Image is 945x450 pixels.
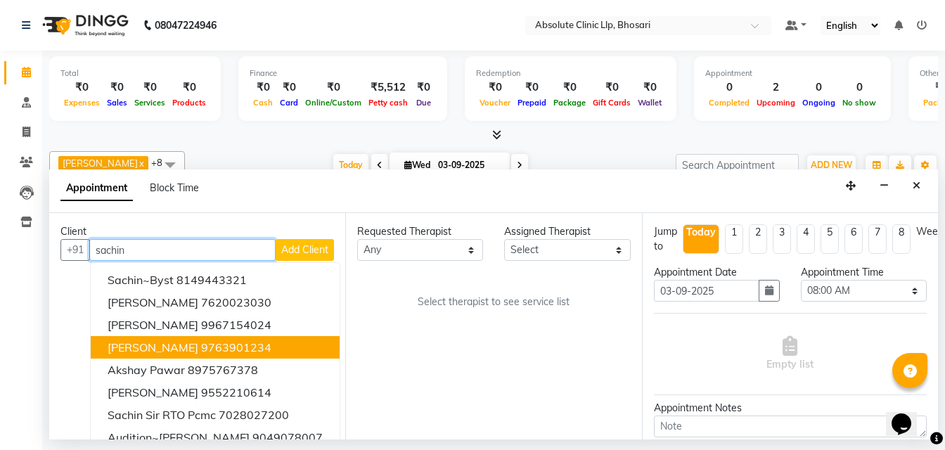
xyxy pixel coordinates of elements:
[176,273,247,287] ngb-highlight: 8149443321
[654,280,759,302] input: yyyy-mm-dd
[60,98,103,108] span: Expenses
[150,181,199,194] span: Block Time
[89,239,276,261] input: Search by Name/Mobile/Email/Code
[250,98,276,108] span: Cash
[773,224,791,254] li: 3
[550,98,589,108] span: Package
[201,318,271,332] ngb-highlight: 9967154024
[276,239,334,261] button: Add Client
[821,224,839,254] li: 5
[302,79,365,96] div: ₹0
[108,273,174,287] span: Sachin~Byst
[868,224,887,254] li: 7
[276,98,302,108] span: Card
[654,224,677,254] div: Jump to
[807,155,856,175] button: ADD NEW
[886,394,931,436] iframe: chat widget
[411,79,436,96] div: ₹0
[725,224,743,254] li: 1
[801,265,927,280] div: Appointment Time
[654,401,927,416] div: Appointment Notes
[60,239,90,261] button: +91
[705,79,753,96] div: 0
[892,224,911,254] li: 8
[749,224,767,254] li: 2
[476,79,514,96] div: ₹0
[753,98,799,108] span: Upcoming
[281,243,328,256] span: Add Client
[252,430,323,444] ngb-highlight: 9049078007
[108,318,198,332] span: [PERSON_NAME]
[108,295,198,309] span: [PERSON_NAME]
[60,224,334,239] div: Client
[169,79,210,96] div: ₹0
[276,79,302,96] div: ₹0
[550,79,589,96] div: ₹0
[401,160,434,170] span: Wed
[365,79,411,96] div: ₹5,512
[839,79,880,96] div: 0
[131,79,169,96] div: ₹0
[811,160,852,170] span: ADD NEW
[753,79,799,96] div: 2
[60,79,103,96] div: ₹0
[634,98,665,108] span: Wallet
[504,224,630,239] div: Assigned Therapist
[333,154,368,176] span: Today
[476,67,665,79] div: Redemption
[60,176,133,201] span: Appointment
[219,408,289,422] ngb-highlight: 7028027200
[844,224,863,254] li: 6
[155,6,217,45] b: 08047224946
[108,340,198,354] span: [PERSON_NAME]
[634,79,665,96] div: ₹0
[476,98,514,108] span: Voucher
[250,67,436,79] div: Finance
[63,157,138,169] span: [PERSON_NAME]
[103,79,131,96] div: ₹0
[302,98,365,108] span: Online/Custom
[201,340,271,354] ngb-highlight: 9763901234
[131,98,169,108] span: Services
[201,295,271,309] ngb-highlight: 7620023030
[799,79,839,96] div: 0
[108,430,250,444] span: Audition~[PERSON_NAME]
[418,295,570,309] span: Select therapist to see service list
[514,79,550,96] div: ₹0
[60,67,210,79] div: Total
[169,98,210,108] span: Products
[799,98,839,108] span: Ongoing
[654,265,780,280] div: Appointment Date
[434,155,504,176] input: 2025-09-03
[108,408,216,422] span: Sachin Sir RTO Pcmc
[103,98,131,108] span: Sales
[413,98,435,108] span: Due
[365,98,411,108] span: Petty cash
[686,225,716,240] div: Today
[357,224,483,239] div: Requested Therapist
[138,157,144,169] a: x
[589,79,634,96] div: ₹0
[797,224,815,254] li: 4
[589,98,634,108] span: Gift Cards
[705,98,753,108] span: Completed
[676,154,799,176] input: Search Appointment
[108,363,185,377] span: Akshay Pawar
[201,385,271,399] ngb-highlight: 9552210614
[36,6,132,45] img: logo
[705,67,880,79] div: Appointment
[906,175,927,197] button: Close
[514,98,550,108] span: Prepaid
[250,79,276,96] div: ₹0
[188,363,258,377] ngb-highlight: 8975767378
[766,336,814,372] span: Empty list
[108,385,198,399] span: [PERSON_NAME]
[839,98,880,108] span: No show
[151,157,173,168] span: +8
